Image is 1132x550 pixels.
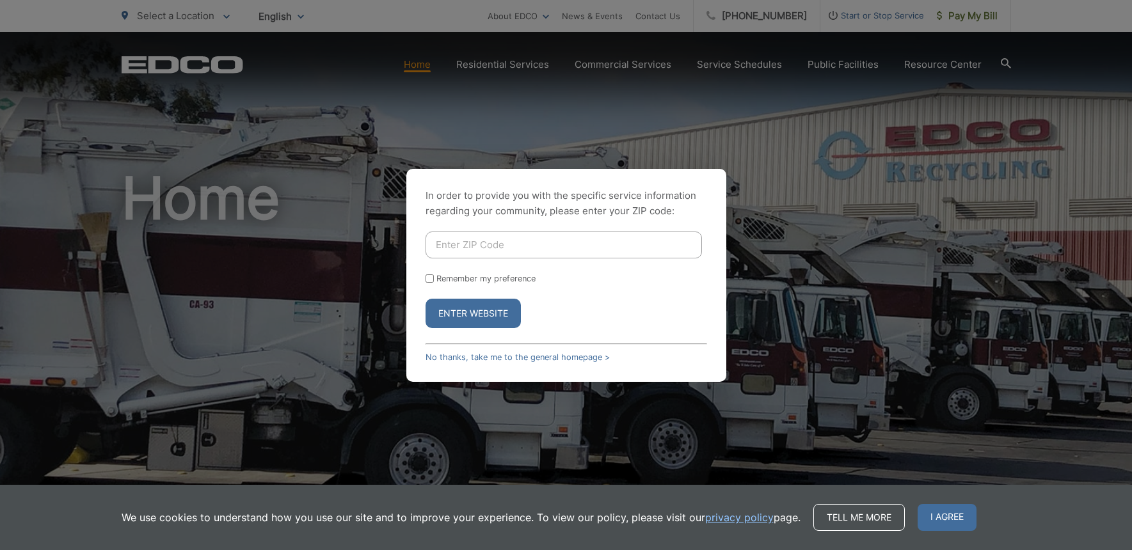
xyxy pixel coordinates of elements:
a: No thanks, take me to the general homepage > [426,352,610,362]
button: Enter Website [426,299,521,328]
span: I agree [918,504,977,531]
a: Tell me more [813,504,905,531]
p: In order to provide you with the specific service information regarding your community, please en... [426,188,707,219]
label: Remember my preference [436,274,536,283]
input: Enter ZIP Code [426,232,702,258]
p: We use cookies to understand how you use our site and to improve your experience. To view our pol... [122,510,801,525]
a: privacy policy [705,510,774,525]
